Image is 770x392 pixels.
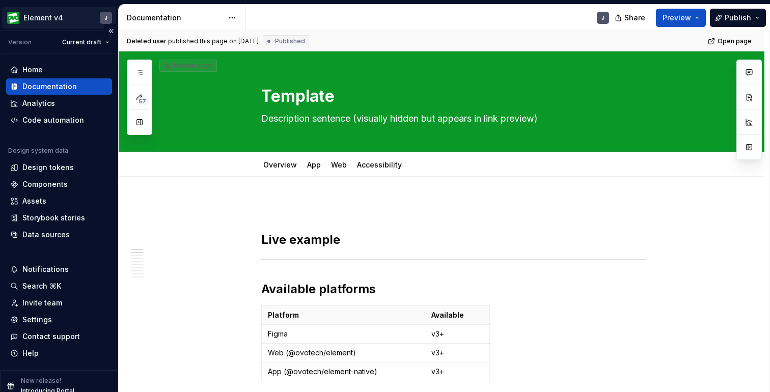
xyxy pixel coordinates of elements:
div: Help [22,348,39,358]
a: Analytics [6,95,112,111]
a: Code automation [6,112,112,128]
div: Search ⌘K [22,281,61,291]
div: Analytics [22,98,55,108]
button: Notifications [6,261,112,277]
a: Web [331,160,347,169]
p: v3+ [431,367,484,377]
span: Share [624,13,645,23]
h2: Live example [261,232,646,248]
div: Hidden page [163,62,213,70]
div: published this page on [DATE] [168,37,259,45]
div: Settings [22,315,52,325]
a: Settings [6,312,112,328]
div: Storybook stories [22,213,85,223]
p: v3+ [431,329,484,339]
div: Notifications [22,264,69,274]
span: Published [275,37,305,45]
a: Data sources [6,227,112,243]
div: Documentation [127,13,223,23]
p: Available [431,310,484,320]
div: Components [22,179,68,189]
textarea: Description sentence (visually hidden but appears in link preview) [259,110,644,127]
button: Search ⌘K [6,278,112,294]
div: Element v4 [23,13,63,23]
button: Element v4J [2,7,116,29]
a: Design tokens [6,159,112,176]
a: Invite team [6,295,112,311]
div: Design system data [8,147,68,155]
p: App (@ovotech/element-native) [268,367,419,377]
a: Home [6,62,112,78]
div: Assets [22,196,46,206]
button: Publish [710,9,766,27]
span: Open page [718,37,752,45]
div: Design tokens [22,162,74,173]
button: Help [6,345,112,361]
div: Code automation [22,115,84,125]
span: Current draft [62,38,101,46]
a: App [307,160,321,169]
div: Web [327,154,351,175]
button: Contact support [6,328,112,345]
p: Web (@ovotech/element) [268,348,419,358]
div: Version [8,38,32,46]
div: App [303,154,325,175]
p: v3+ [431,348,484,358]
a: Open page [705,34,756,48]
p: New release! [21,377,61,385]
span: 57 [137,97,148,105]
span: Preview [663,13,691,23]
button: Share [610,9,652,27]
div: Data sources [22,230,70,240]
div: Overview [259,154,301,175]
span: Deleted user [127,37,167,45]
a: Components [6,176,112,192]
div: J [104,14,107,22]
div: Home [22,65,43,75]
div: Invite team [22,298,62,308]
div: J [601,14,604,22]
textarea: Template [259,84,644,108]
a: Accessibility [357,160,402,169]
img: a1163231-533e-497d-a445-0e6f5b523c07.png [7,12,19,24]
a: Overview [263,160,297,169]
a: Storybook stories [6,210,112,226]
a: Documentation [6,78,112,95]
p: Platform [268,310,419,320]
span: Publish [725,13,751,23]
p: Figma [268,329,419,339]
a: Assets [6,193,112,209]
div: Documentation [22,81,77,92]
button: Current draft [58,35,114,49]
div: Accessibility [353,154,406,175]
div: Contact support [22,331,80,342]
button: Collapse sidebar [104,24,118,38]
h2: Available platforms [261,281,646,297]
button: Preview [656,9,706,27]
